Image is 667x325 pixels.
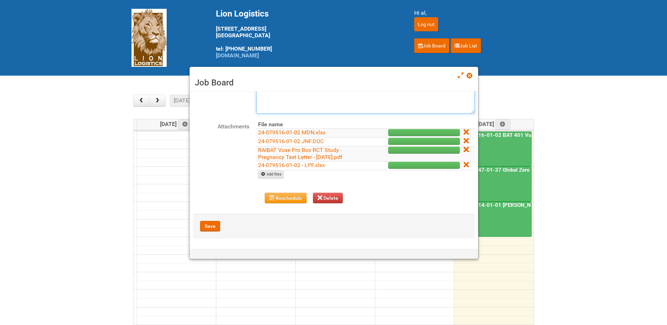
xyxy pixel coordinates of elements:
[178,119,193,130] a: Add an event
[414,9,536,17] div: Hi al,
[193,121,249,131] label: Attachments
[414,17,438,31] input: Log out
[258,129,326,136] a: 24-079516-01-02 MDN.xlsx
[414,38,449,53] a: Job Board
[195,77,473,88] h3: Job Board
[170,95,194,107] button: [DATE]
[495,119,511,130] a: Add an event
[456,167,567,173] a: 25-038947-01-37 Global Zero Sugar Tea Test
[216,9,397,59] div: [STREET_ADDRESS] [GEOGRAPHIC_DATA] tel: [PHONE_NUMBER]
[200,221,220,231] button: Save
[258,147,342,160] a: RAIBAT Vuse Pro Box RCT Study - Pregnancy Test Letter - [DATE].pdf
[256,121,359,129] th: File name
[258,171,284,178] a: Add files
[132,9,167,67] img: Lion Logistics
[451,38,481,53] a: Job List
[265,193,307,203] button: Reschedule
[216,9,269,19] span: Lion Logistics
[456,132,560,138] a: 24-079516-01-02 BAT 401 Vuse Box RCT
[132,34,167,41] a: Lion Logistics
[455,202,532,237] a: 25-050914-01-01 [PERSON_NAME] C&U
[258,138,324,145] a: 24-079516-01-02 JNF.DOC
[160,121,193,127] span: [DATE]
[313,193,343,203] button: Delete
[455,166,532,202] a: 25-038947-01-37 Global Zero Sugar Tea Test
[258,162,325,168] a: 24-079516-01-02 - LPF.xlsx
[456,202,557,208] a: 25-050914-01-01 [PERSON_NAME] C&U
[477,121,511,127] span: [DATE]
[216,52,259,59] a: [DOMAIN_NAME]
[455,132,532,167] a: 24-079516-01-02 BAT 401 Vuse Box RCT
